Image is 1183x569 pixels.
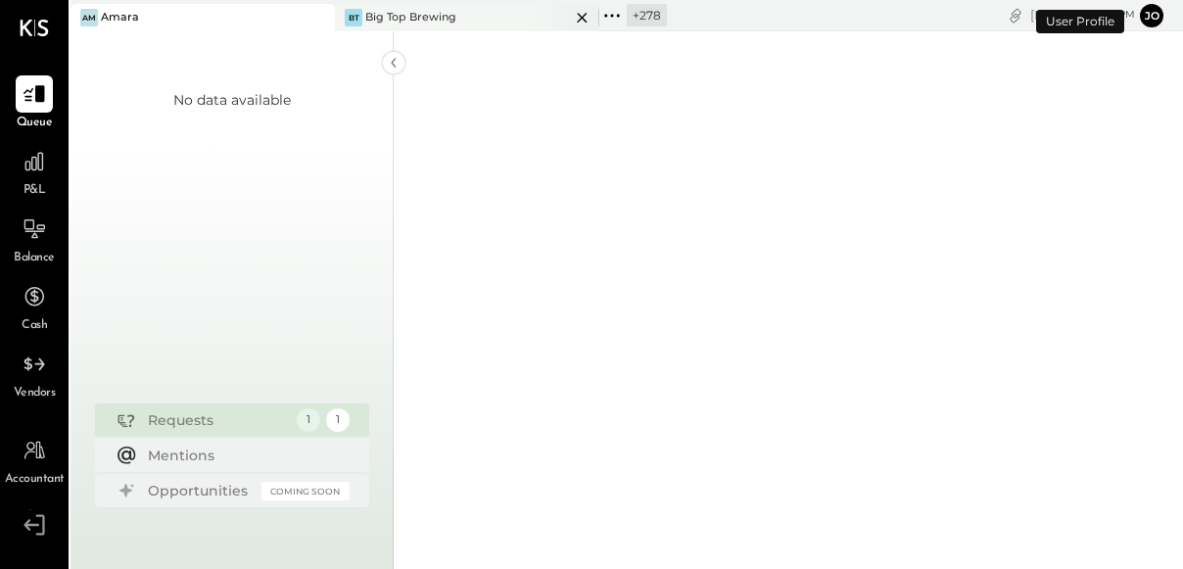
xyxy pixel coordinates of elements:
[148,410,287,430] div: Requests
[80,9,98,26] div: Am
[1,143,68,200] a: P&L
[148,446,340,465] div: Mentions
[261,482,350,500] div: Coming Soon
[1,211,68,267] a: Balance
[17,115,53,132] span: Queue
[148,481,252,500] div: Opportunities
[627,4,667,26] div: + 278
[1,75,68,132] a: Queue
[101,10,139,25] div: Amara
[1,346,68,403] a: Vendors
[5,471,65,489] span: Accountant
[1,432,68,489] a: Accountant
[297,408,320,432] div: 1
[326,408,350,432] div: 1
[1006,5,1025,25] div: copy link
[345,9,362,26] div: BT
[22,317,47,335] span: Cash
[14,385,56,403] span: Vendors
[1118,8,1135,22] span: pm
[173,90,291,110] div: No data available
[1076,6,1115,24] span: 1 : 03
[1036,10,1124,33] div: User Profile
[24,182,46,200] span: P&L
[365,10,456,25] div: Big Top Brewing
[14,250,55,267] span: Balance
[1030,6,1135,24] div: [DATE]
[1140,4,1163,27] button: Jo
[1,278,68,335] a: Cash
